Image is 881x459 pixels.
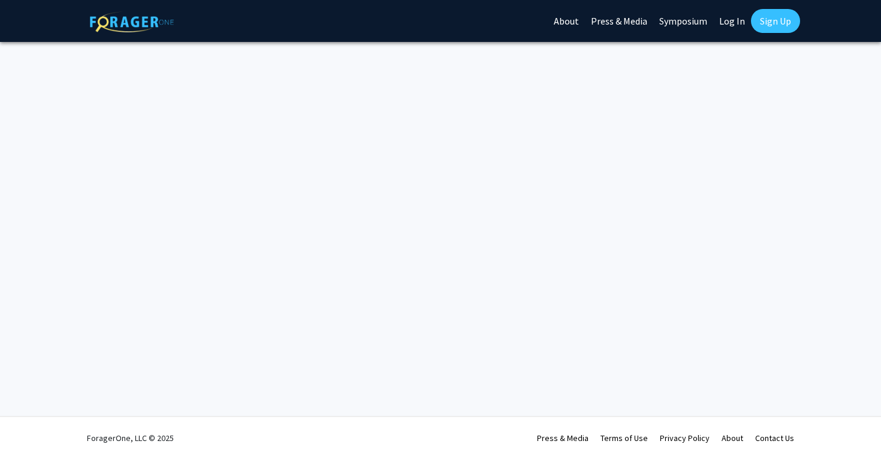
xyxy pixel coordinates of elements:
a: Sign Up [751,9,800,33]
a: About [722,433,743,443]
a: Terms of Use [601,433,648,443]
a: Press & Media [537,433,589,443]
div: ForagerOne, LLC © 2025 [87,417,174,459]
img: ForagerOne Logo [90,11,174,32]
a: Privacy Policy [660,433,710,443]
a: Contact Us [755,433,794,443]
